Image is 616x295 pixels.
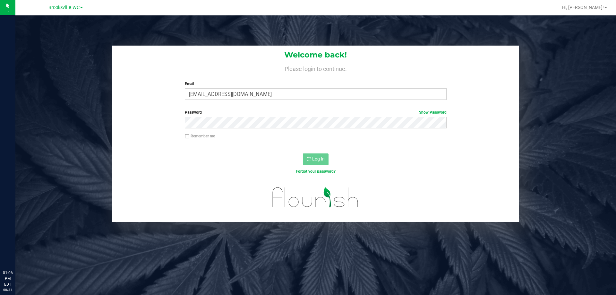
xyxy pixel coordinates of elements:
[185,133,215,139] label: Remember me
[312,156,325,161] span: Log In
[185,81,446,87] label: Email
[562,5,604,10] span: Hi, [PERSON_NAME]!
[185,134,189,139] input: Remember me
[112,51,519,59] h1: Welcome back!
[112,64,519,72] h4: Please login to continue.
[303,153,329,165] button: Log In
[185,110,202,115] span: Password
[3,270,13,287] p: 01:06 PM EDT
[296,169,336,174] a: Forgot your password?
[265,181,366,214] img: flourish_logo.svg
[48,5,80,10] span: Brooksville WC
[419,110,447,115] a: Show Password
[3,287,13,292] p: 08/21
